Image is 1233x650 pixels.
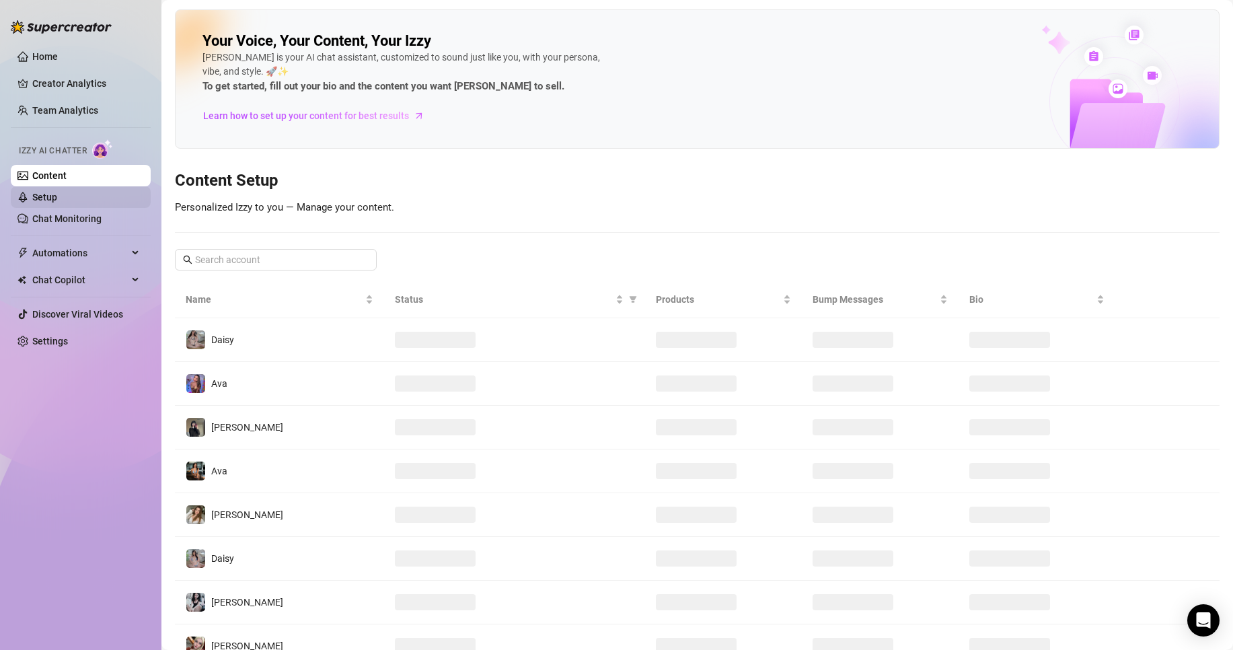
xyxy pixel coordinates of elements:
span: filter [626,289,640,310]
img: Paige [186,505,205,524]
span: arrow-right [412,109,426,122]
a: Home [32,51,58,62]
span: [PERSON_NAME] [211,597,283,608]
span: Daisy [211,553,234,564]
th: Bio [959,281,1115,318]
a: Chat Monitoring [32,213,102,224]
span: Name [186,292,363,307]
span: [PERSON_NAME] [211,422,283,433]
span: Ava [211,378,227,389]
img: Chat Copilot [17,275,26,285]
h3: Content Setup [175,170,1220,192]
span: Bump Messages [813,292,937,307]
a: Discover Viral Videos [32,309,123,320]
span: Products [656,292,780,307]
div: Open Intercom Messenger [1187,604,1220,637]
a: Creator Analytics [32,73,140,94]
img: AI Chatter [92,139,113,159]
span: Status [395,292,613,307]
div: [PERSON_NAME] is your AI chat assistant, customized to sound just like you, with your persona, vi... [202,50,606,95]
img: logo-BBDzfeDw.svg [11,20,112,34]
th: Name [175,281,384,318]
img: Ava [186,462,205,480]
a: Settings [32,336,68,347]
th: Products [645,281,802,318]
a: Setup [32,192,57,203]
img: Ava [186,374,205,393]
h2: Your Voice, Your Content, Your Izzy [202,32,431,50]
span: Daisy [211,334,234,345]
span: Personalized Izzy to you — Manage your content. [175,201,394,213]
th: Bump Messages [802,281,959,318]
span: Ava [211,466,227,476]
img: Anna [186,418,205,437]
img: ai-chatter-content-library-cLFOSyPT.png [1010,11,1219,148]
img: Sadie [186,593,205,612]
img: Daisy [186,549,205,568]
img: Daisy [186,330,205,349]
span: Izzy AI Chatter [19,145,87,157]
strong: To get started, fill out your bio and the content you want [PERSON_NAME] to sell. [202,80,564,92]
span: filter [629,295,637,303]
input: Search account [195,252,358,267]
span: [PERSON_NAME] [211,509,283,520]
span: Chat Copilot [32,269,128,291]
a: Team Analytics [32,105,98,116]
span: Automations [32,242,128,264]
th: Status [384,281,645,318]
span: thunderbolt [17,248,28,258]
span: Bio [969,292,1094,307]
span: search [183,255,192,264]
span: Learn how to set up your content for best results [203,108,409,123]
a: Learn how to set up your content for best results [202,105,435,127]
a: Content [32,170,67,181]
